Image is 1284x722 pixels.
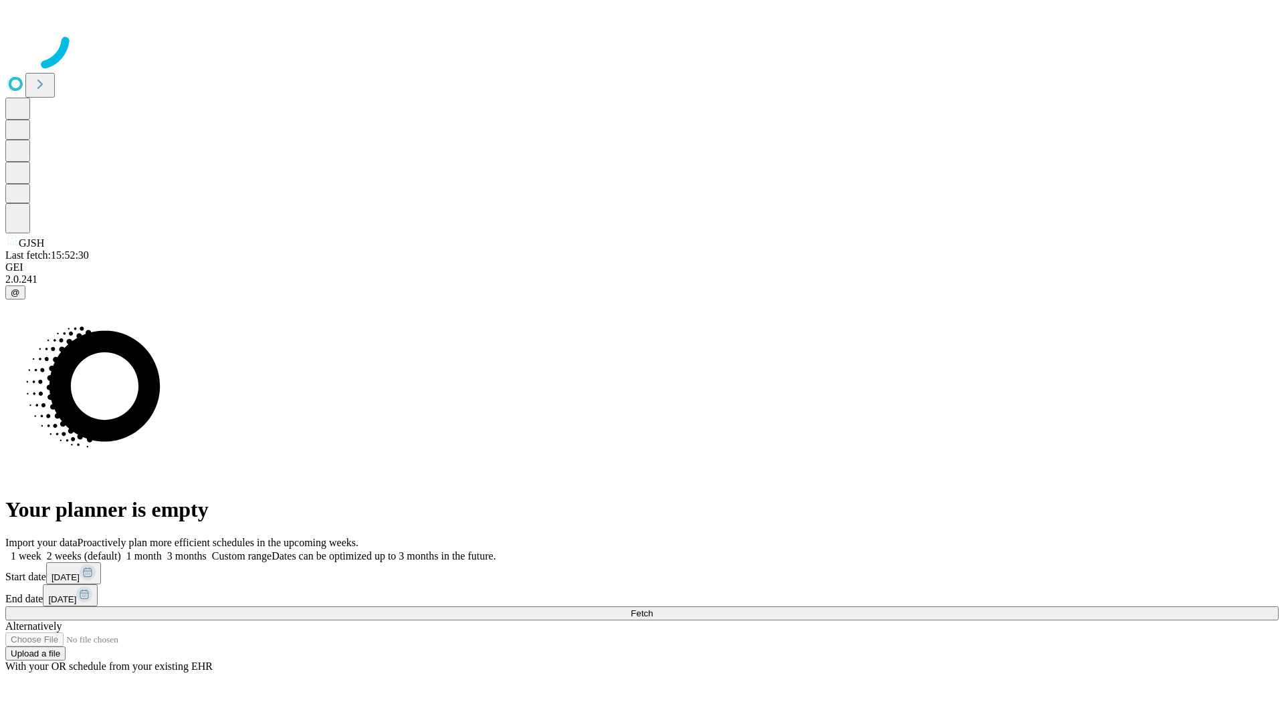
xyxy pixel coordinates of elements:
[46,562,101,584] button: [DATE]
[47,550,121,562] span: 2 weeks (default)
[5,584,1279,606] div: End date
[5,606,1279,620] button: Fetch
[5,537,78,548] span: Import your data
[5,660,213,672] span: With your OR schedule from your existing EHR
[11,550,41,562] span: 1 week
[5,620,62,632] span: Alternatively
[5,497,1279,522] h1: Your planner is empty
[43,584,98,606] button: [DATE]
[5,273,1279,285] div: 2.0.241
[5,261,1279,273] div: GEI
[48,594,76,604] span: [DATE]
[272,550,496,562] span: Dates can be optimized up to 3 months in the future.
[5,249,89,261] span: Last fetch: 15:52:30
[78,537,358,548] span: Proactively plan more efficient schedules in the upcoming weeks.
[51,572,80,582] span: [DATE]
[212,550,272,562] span: Custom range
[631,608,653,618] span: Fetch
[19,237,44,249] span: GJSH
[167,550,207,562] span: 3 months
[5,646,66,660] button: Upload a file
[5,562,1279,584] div: Start date
[5,285,25,299] button: @
[11,287,20,297] span: @
[126,550,162,562] span: 1 month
